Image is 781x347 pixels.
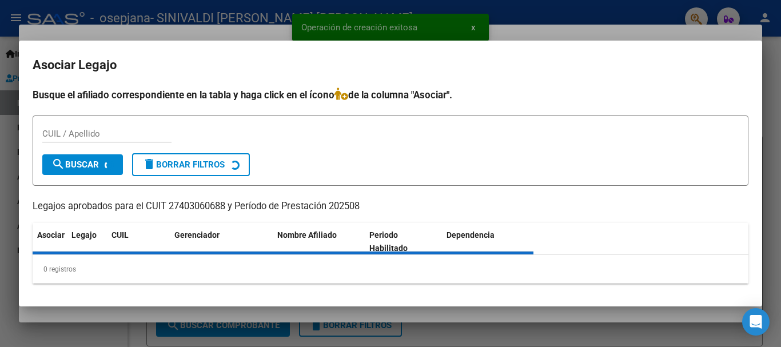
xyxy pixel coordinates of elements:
datatable-header-cell: Gerenciador [170,223,273,261]
span: Borrar Filtros [142,159,225,170]
span: CUIL [111,230,129,240]
datatable-header-cell: Nombre Afiliado [273,223,365,261]
datatable-header-cell: Legajo [67,223,107,261]
span: Dependencia [447,230,495,240]
datatable-header-cell: Asociar [33,223,67,261]
span: Asociar [37,230,65,240]
span: Periodo Habilitado [369,230,408,253]
div: 0 registros [33,255,748,284]
h2: Asociar Legajo [33,54,748,76]
datatable-header-cell: Periodo Habilitado [365,223,442,261]
h4: Busque el afiliado correspondiente en la tabla y haga click en el ícono de la columna "Asociar". [33,87,748,102]
button: Borrar Filtros [132,153,250,176]
p: Legajos aprobados para el CUIT 27403060688 y Período de Prestación 202508 [33,200,748,214]
span: Buscar [51,159,99,170]
datatable-header-cell: CUIL [107,223,170,261]
div: Open Intercom Messenger [742,308,770,336]
span: Gerenciador [174,230,220,240]
span: Nombre Afiliado [277,230,337,240]
mat-icon: delete [142,157,156,171]
mat-icon: search [51,157,65,171]
button: Buscar [42,154,123,175]
span: Legajo [71,230,97,240]
datatable-header-cell: Dependencia [442,223,534,261]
